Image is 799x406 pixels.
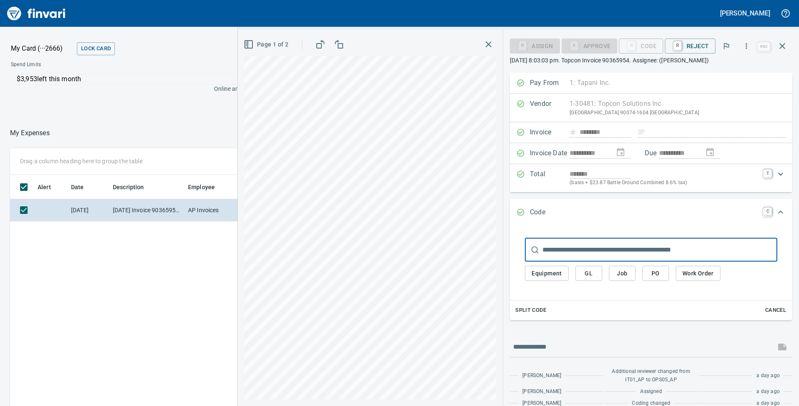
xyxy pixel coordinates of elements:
button: Work Order [676,266,720,281]
span: Alert [38,182,51,192]
span: PO [649,268,662,279]
span: Lock Card [81,44,111,54]
span: Date [71,182,84,192]
button: Lock Card [77,42,115,55]
p: My Expenses [10,128,50,138]
button: PO [642,266,669,281]
span: Close invoice [756,36,792,56]
span: Equipment [532,268,562,279]
span: Description [113,182,144,192]
span: Employee [188,182,226,192]
span: Employee [188,182,215,192]
td: [DATE] [68,199,109,221]
button: More [737,37,756,55]
a: C [763,207,772,216]
img: Finvari [5,3,68,23]
div: Expand [510,199,792,226]
span: Date [71,182,95,192]
div: Expand [510,164,792,192]
button: [PERSON_NAME] [718,7,772,20]
div: Assign [510,42,560,49]
p: [DATE] 8:03:03 pm. Topcon Invoice 90365954. Assignee: ([PERSON_NAME]) [510,56,792,64]
button: Split Code [513,304,548,317]
span: Page 1 of 2 [245,39,288,50]
span: a day ago [756,388,780,396]
button: Equipment [525,266,569,281]
p: $3,953 left this month [17,74,279,84]
span: Spend Limits [11,61,162,69]
p: (basis + $23.87 Battle Ground Combined 8.6% tax) [570,179,758,187]
span: Cancel [764,306,787,315]
span: Split Code [515,306,546,315]
button: Page 1 of 2 [242,37,292,52]
span: Reject [672,39,709,53]
button: Job [609,266,636,281]
span: Job [616,268,629,279]
span: [PERSON_NAME] [522,372,561,380]
span: a day ago [756,372,780,380]
p: Online and foreign allowed [4,85,284,93]
nav: breadcrumb [10,128,50,138]
p: Drag a column heading here to group the table [20,157,142,165]
span: [PERSON_NAME] [522,388,561,396]
a: T [763,169,772,177]
p: Total [530,169,570,187]
p: My Card (···2666) [11,44,74,54]
div: Code [619,42,663,49]
span: Alert [38,182,62,192]
span: Description [113,182,155,192]
button: RReject [665,39,715,54]
td: AP Invoices [185,199,247,221]
span: This records your message into the invoice and notifies anyone mentioned [772,337,792,357]
span: Work Order [682,268,714,279]
div: Expand [510,226,792,320]
span: Assigned [640,388,662,396]
p: Code [530,207,570,218]
div: Coding Required [562,42,618,49]
h5: [PERSON_NAME] [720,9,770,18]
button: Flag [717,37,735,55]
td: [DATE] Invoice 90365954 from Topcon Solutions Inc (1-30481) [109,199,185,221]
button: GL [575,266,602,281]
a: esc [758,42,770,51]
span: GL [582,268,595,279]
span: Additional reviewer changed from IT01_AP to OPS05_AP [609,367,694,384]
a: R [674,41,682,50]
button: Cancel [762,304,789,317]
